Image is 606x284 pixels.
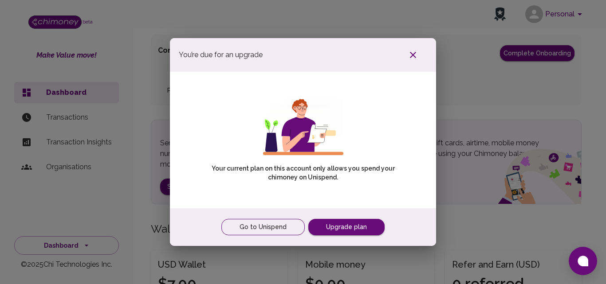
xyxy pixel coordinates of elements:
[179,50,263,60] span: You’re due for an upgrade
[221,219,305,235] a: Go to Unispend
[201,164,405,182] p: Your current plan on this account only allows you spend your chimoney on Unispend.
[308,219,385,235] a: Upgrade plan
[569,247,597,275] button: Open chat window
[263,98,343,155] img: boy reading svg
